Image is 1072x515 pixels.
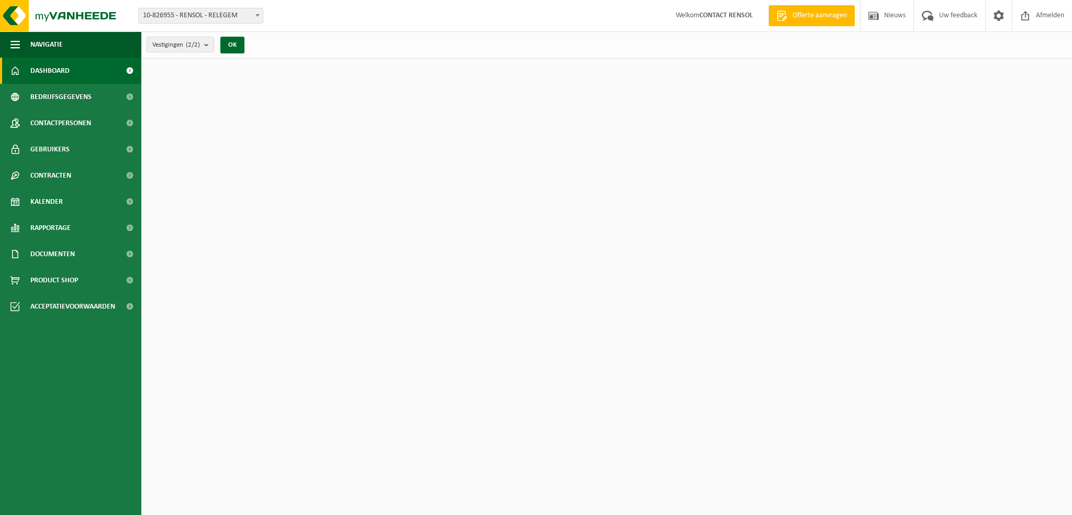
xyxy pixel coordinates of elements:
[30,136,70,162] span: Gebruikers
[30,31,63,58] span: Navigatie
[152,37,200,53] span: Vestigingen
[30,162,71,189] span: Contracten
[30,267,78,293] span: Product Shop
[30,84,92,110] span: Bedrijfsgegevens
[30,215,71,241] span: Rapportage
[768,5,855,26] a: Offerte aanvragen
[30,241,75,267] span: Documenten
[147,37,214,52] button: Vestigingen(2/2)
[30,189,63,215] span: Kalender
[138,8,263,24] span: 10-826955 - RENSOL - RELEGEM
[220,37,244,53] button: OK
[139,8,263,23] span: 10-826955 - RENSOL - RELEGEM
[699,12,753,19] strong: CONTACT RENSOL
[30,58,70,84] span: Dashboard
[30,293,115,320] span: Acceptatievoorwaarden
[30,110,91,136] span: Contactpersonen
[790,10,850,21] span: Offerte aanvragen
[186,41,200,48] count: (2/2)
